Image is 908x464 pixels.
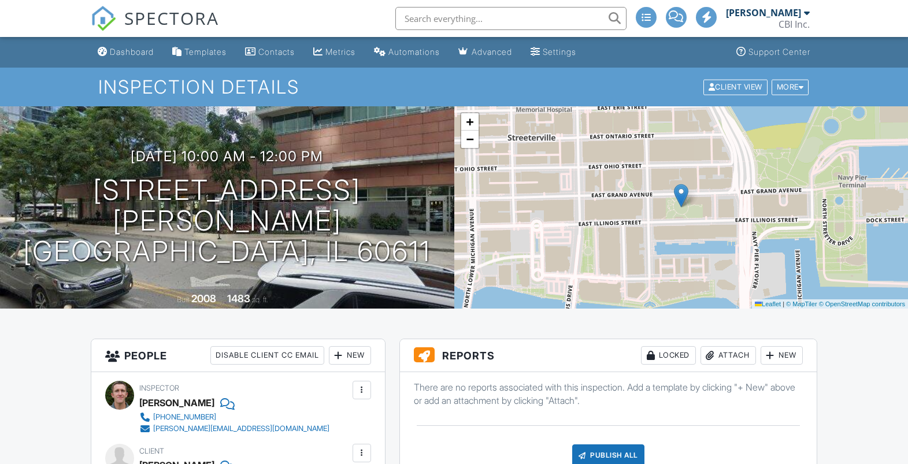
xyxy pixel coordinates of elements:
div: Advanced [472,47,512,57]
span: sq. ft. [252,295,268,304]
div: CBI Inc. [779,18,810,30]
div: [PERSON_NAME] [726,7,801,18]
h1: [STREET_ADDRESS][PERSON_NAME] [GEOGRAPHIC_DATA], IL 60611 [18,175,436,266]
a: [PHONE_NUMBER] [139,411,329,423]
div: Locked [641,346,696,365]
a: Metrics [309,42,360,63]
span: Client [139,447,164,455]
div: Templates [184,47,227,57]
span: + [466,114,473,129]
div: Metrics [325,47,355,57]
div: 2008 [191,292,216,305]
div: Settings [543,47,576,57]
a: Zoom out [461,131,479,148]
a: © MapTiler [786,300,817,307]
div: Client View [703,79,768,95]
div: New [761,346,803,365]
span: Built [177,295,190,304]
span: Inspector [139,384,179,392]
a: Client View [702,82,770,91]
h3: Reports [400,339,817,372]
div: 1483 [227,292,250,305]
a: Support Center [732,42,815,63]
h3: [DATE] 10:00 am - 12:00 pm [131,149,323,164]
span: | [783,300,784,307]
a: [PERSON_NAME][EMAIL_ADDRESS][DOMAIN_NAME] [139,423,329,435]
div: [PERSON_NAME] [139,394,214,411]
div: Contacts [258,47,295,57]
div: More [772,79,809,95]
a: Zoom in [461,113,479,131]
a: Advanced [454,42,517,63]
h3: People [91,339,385,372]
a: Templates [168,42,231,63]
span: SPECTORA [124,6,219,30]
a: Contacts [240,42,299,63]
a: Automations (Advanced) [369,42,444,63]
div: Dashboard [110,47,154,57]
h1: Inspection Details [98,77,810,97]
div: [PERSON_NAME][EMAIL_ADDRESS][DOMAIN_NAME] [153,424,329,433]
div: Attach [701,346,756,365]
img: The Best Home Inspection Software - Spectora [91,6,116,31]
div: Disable Client CC Email [210,346,324,365]
input: Search everything... [395,7,627,30]
a: Settings [526,42,581,63]
div: [PHONE_NUMBER] [153,413,216,422]
a: SPECTORA [91,16,219,40]
img: Marker [674,184,688,207]
div: Automations [388,47,440,57]
div: Support Center [748,47,810,57]
a: Leaflet [755,300,781,307]
p: There are no reports associated with this inspection. Add a template by clicking "+ New" above or... [414,381,803,407]
a: Dashboard [93,42,158,63]
span: − [466,132,473,146]
div: New [329,346,371,365]
a: © OpenStreetMap contributors [819,300,905,307]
